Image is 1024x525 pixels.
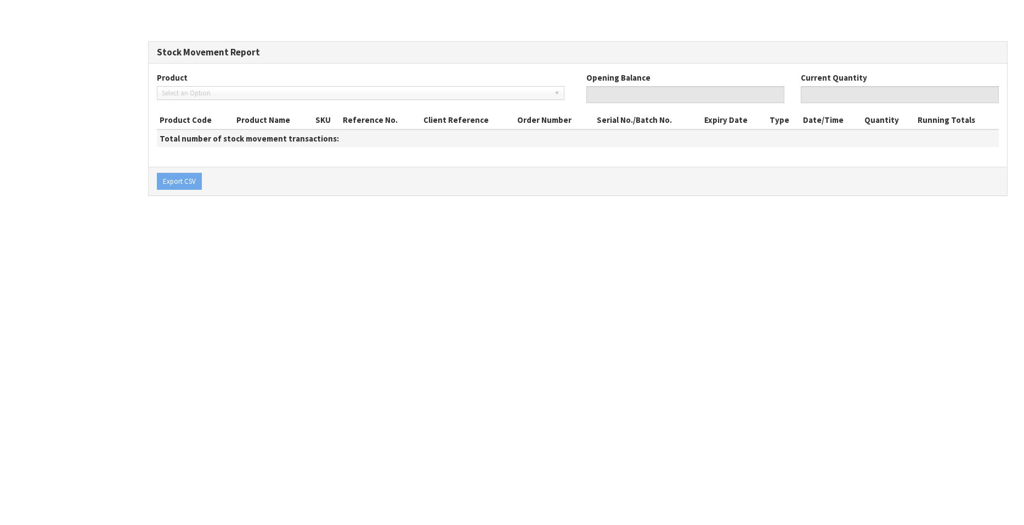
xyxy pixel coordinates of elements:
th: Type [767,111,800,129]
th: Order Number [514,111,594,129]
label: Opening Balance [586,72,650,83]
span: Select an Option [162,87,550,100]
th: Reference No. [340,111,420,129]
th: Product Code [157,111,234,129]
th: Expiry Date [701,111,766,129]
th: Serial No./Batch No. [594,111,701,129]
th: Date/Time [800,111,862,129]
th: SKU [313,111,341,129]
th: Client Reference [421,111,515,129]
button: Export CSV [157,173,202,190]
th: Running Totals [915,111,999,129]
label: Product [157,72,188,83]
label: Current Quantity [801,72,867,83]
th: Quantity [862,111,915,129]
h3: Stock Movement Report [157,47,999,58]
strong: Total number of stock movement transactions: [160,133,339,144]
th: Product Name [234,111,313,129]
